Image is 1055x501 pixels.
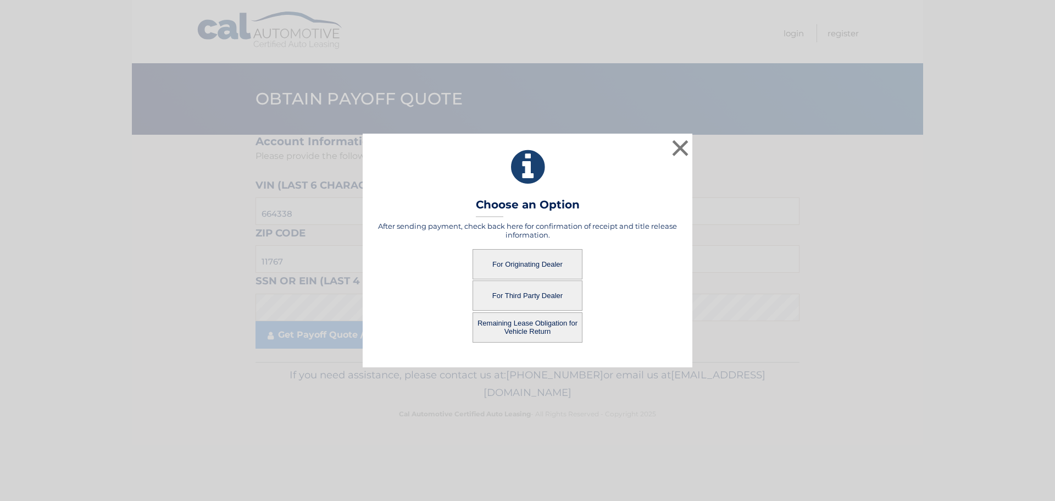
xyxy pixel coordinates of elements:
button: For Third Party Dealer [473,280,582,311]
button: Remaining Lease Obligation for Vehicle Return [473,312,582,343]
h3: Choose an Option [476,198,580,217]
button: × [669,137,691,159]
button: For Originating Dealer [473,249,582,279]
h5: After sending payment, check back here for confirmation of receipt and title release information. [376,222,679,239]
